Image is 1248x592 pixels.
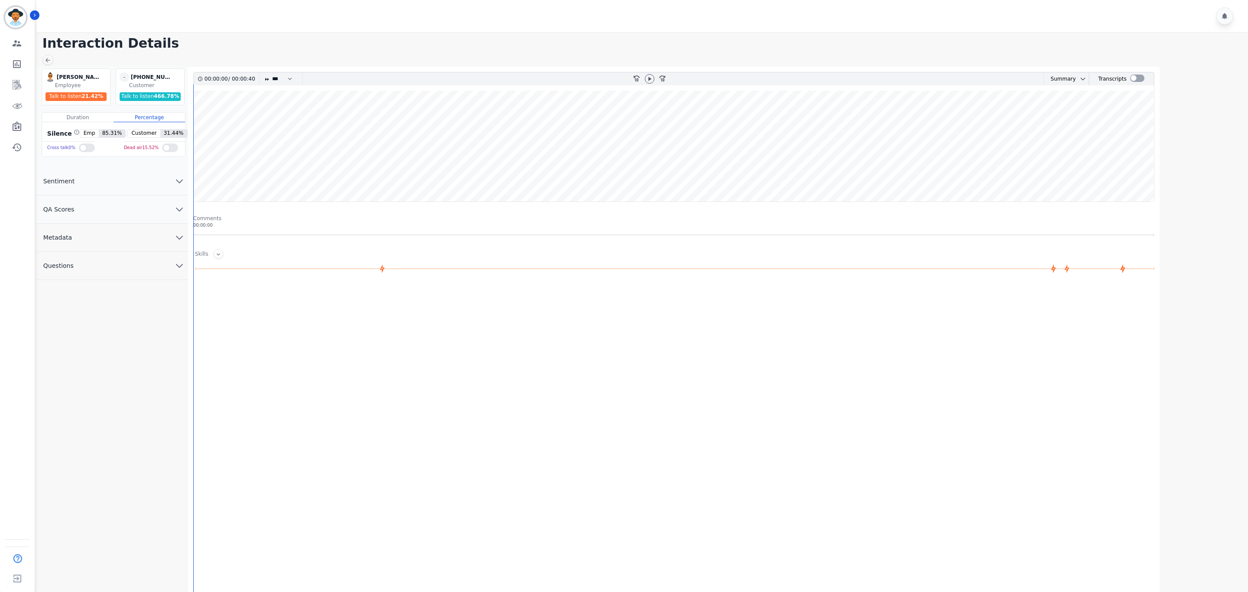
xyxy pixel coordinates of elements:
[230,73,254,85] div: 00:00:40
[120,72,129,82] span: -
[1044,73,1076,85] div: Summary
[193,215,1154,222] div: Comments
[174,204,185,215] svg: chevron down
[36,224,188,252] button: Metadata chevron down
[36,205,81,214] span: QA Scores
[45,129,80,138] div: Silence
[5,7,26,28] img: Bordered avatar
[174,176,185,186] svg: chevron down
[1076,75,1086,82] button: chevron down
[81,93,103,99] span: 21.42 %
[128,130,160,137] span: Customer
[36,177,81,185] span: Sentiment
[193,222,1154,228] div: 00:00:00
[120,92,181,101] div: Talk to listen
[36,261,81,270] span: Questions
[45,92,107,101] div: Talk to listen
[154,93,179,99] span: 466.78 %
[124,142,159,154] div: Dead air 15.52 %
[36,233,79,242] span: Metadata
[205,73,257,85] div: /
[80,130,99,137] span: Emp
[205,73,228,85] div: 00:00:00
[36,195,188,224] button: QA Scores chevron down
[114,113,185,122] div: Percentage
[174,232,185,243] svg: chevron down
[57,72,100,82] div: [PERSON_NAME]
[129,82,182,89] div: Customer
[174,260,185,271] svg: chevron down
[1098,73,1126,85] div: Transcripts
[47,142,75,154] div: Cross talk 0 %
[55,82,108,89] div: Employee
[195,250,208,259] div: Skills
[1079,75,1086,82] svg: chevron down
[160,130,187,137] span: 31.44 %
[36,252,188,280] button: Questions chevron down
[36,167,188,195] button: Sentiment chevron down
[99,130,126,137] span: 85.31 %
[42,113,114,122] div: Duration
[42,36,1248,51] h1: Interaction Details
[131,72,174,82] div: [PHONE_NUMBER]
